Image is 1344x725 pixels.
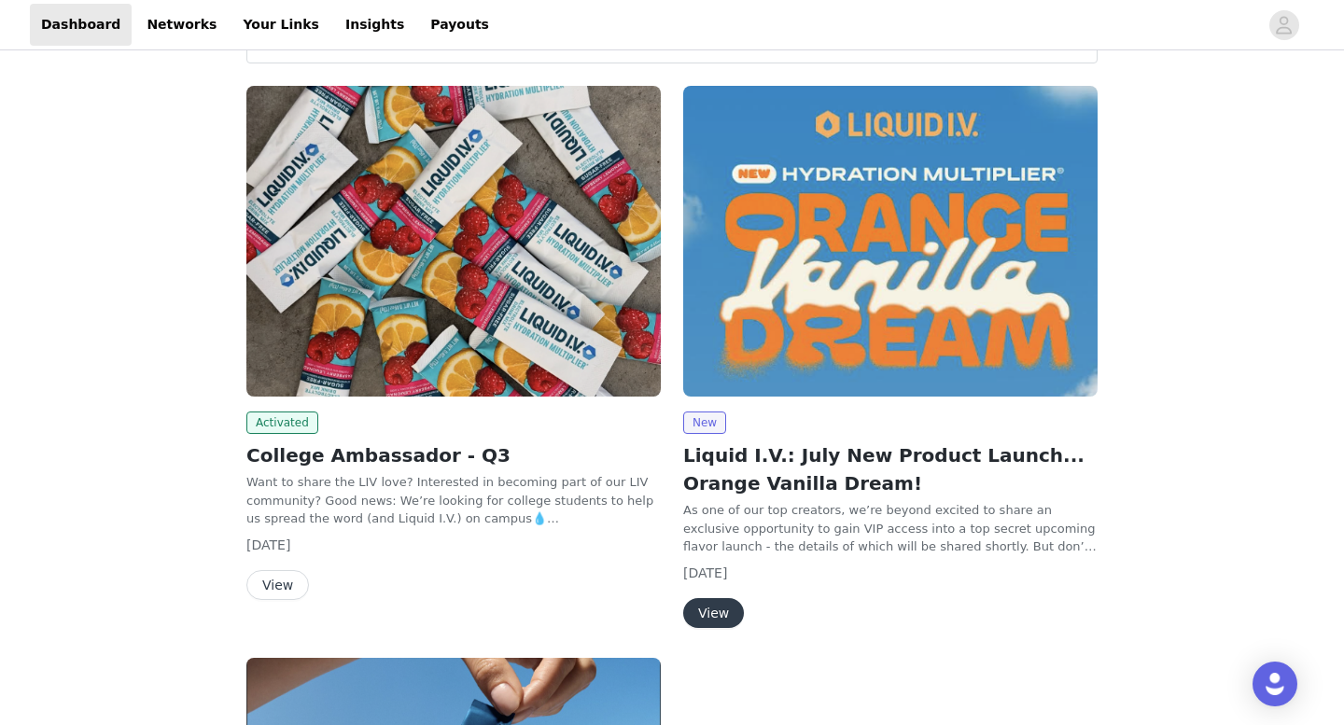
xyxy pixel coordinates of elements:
[683,606,744,620] a: View
[30,4,132,46] a: Dashboard
[246,411,318,434] span: Activated
[135,4,228,46] a: Networks
[683,411,726,434] span: New
[231,4,330,46] a: Your Links
[246,473,661,528] p: Want to share the LIV love? Interested in becoming part of our LIV community? Good news: We’re lo...
[683,441,1098,497] h2: Liquid I.V.: July New Product Launch... Orange Vanilla Dream!
[1253,662,1297,706] div: Open Intercom Messenger
[246,441,661,469] h2: College Ambassador - Q3
[683,598,744,628] button: View
[1275,10,1293,40] div: avatar
[246,86,661,397] img: Liquid I.V.
[419,4,500,46] a: Payouts
[683,565,727,580] span: [DATE]
[246,579,309,593] a: View
[683,86,1098,397] img: Liquid I.V.
[334,4,415,46] a: Insights
[246,570,309,600] button: View
[246,537,290,552] span: [DATE]
[683,501,1098,556] p: As one of our top creators, we’re beyond excited to share an exclusive opportunity to gain VIP ac...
